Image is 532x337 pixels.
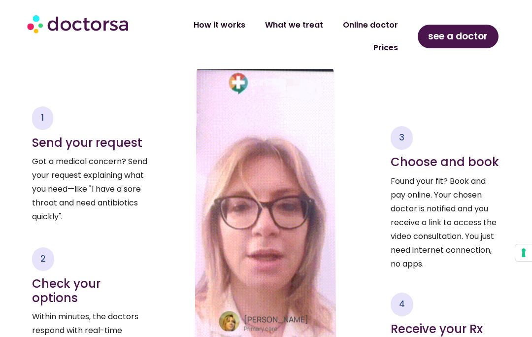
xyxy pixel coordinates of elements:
span: 1 [41,111,44,124]
a: How it works [184,14,255,36]
span: 3 [399,131,404,143]
a: Online doctor [333,14,408,36]
p: Got a medical concern? Send your request explaining what you need—like "I have a sore throat and ... [32,155,149,224]
h4: Receive your Rx [391,322,500,337]
h4: [PERSON_NAME] [244,315,313,325]
h4: Choose and book [391,155,500,169]
h4: Check your options [32,277,149,305]
p: Found your fit? Book and pay online. Your chosen doctor is notified and you receive a link to acc... [391,174,500,271]
span: 4 [399,298,405,310]
p: Primary care [244,325,313,334]
span: 2 [40,252,46,265]
h4: Send your request [32,136,149,150]
button: Your consent preferences for tracking technologies [515,244,532,261]
span: see a doctor [428,29,488,44]
nav: Menu [146,14,408,59]
a: Prices [364,36,408,59]
a: What we treat [255,14,333,36]
a: see a doctor [418,25,499,48]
